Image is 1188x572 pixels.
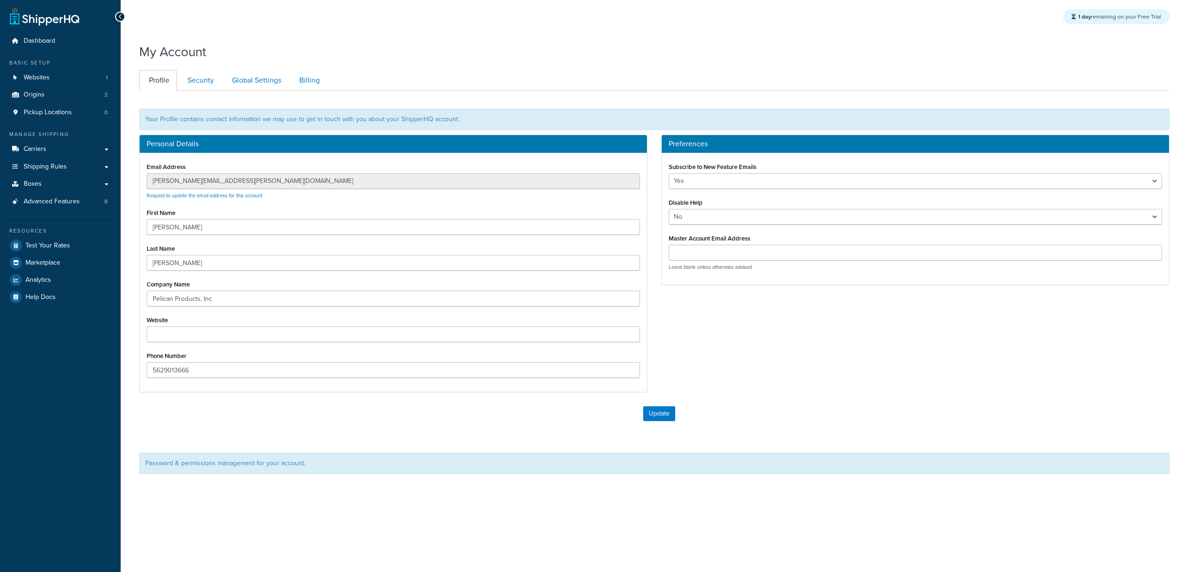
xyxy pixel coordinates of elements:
[669,264,1162,271] p: Leave blank unless otherwise advised
[290,70,327,91] a: Billing
[669,163,756,170] label: Subscribe to New Feature Emails
[1063,9,1169,24] div: remaining on your Free Trial
[139,70,177,91] a: Profile
[7,130,114,138] div: Manage Shipping
[147,163,186,170] label: Email Address
[7,272,114,288] a: Analytics
[7,104,114,121] a: Pickup Locations 0
[7,104,114,121] li: Pickup Locations
[7,237,114,254] a: Test Your Rates
[147,245,175,252] label: Last Name
[178,70,221,91] a: Security
[24,74,50,82] span: Websites
[147,352,187,359] label: Phone Number
[26,293,56,301] span: Help Docs
[7,69,114,86] a: Websites 1
[10,7,79,26] a: ShipperHQ Home
[7,59,114,67] div: Basic Setup
[7,175,114,193] a: Boxes
[7,193,114,210] li: Advanced Features
[7,289,114,305] a: Help Docs
[24,198,80,206] span: Advanced Features
[139,43,206,61] h1: My Account
[26,259,60,267] span: Marketplace
[147,317,168,324] label: Website
[24,145,46,153] span: Carriers
[7,158,114,175] a: Shipping Rules
[7,193,114,210] a: Advanced Features 8
[104,198,108,206] span: 8
[669,235,750,242] label: Master Account Email Address
[24,180,42,188] span: Boxes
[26,242,70,250] span: Test Your Rates
[7,141,114,158] a: Carriers
[7,86,114,104] a: Origins 2
[24,109,72,117] span: Pickup Locations
[24,37,55,45] span: Dashboard
[7,254,114,271] a: Marketplace
[1078,13,1091,21] strong: 1 day
[669,140,1162,148] h3: Preferences
[26,276,51,284] span: Analytics
[24,91,45,99] span: Origins
[643,406,675,421] button: Update
[139,453,1169,474] div: Password & permissions management for your account.
[104,91,108,99] span: 2
[147,140,640,148] h3: Personal Details
[7,69,114,86] li: Websites
[139,109,1169,130] div: Your Profile contains contact information we may use to get in touch with you about your ShipperH...
[147,209,175,216] label: First Name
[24,163,67,171] span: Shipping Rules
[7,32,114,50] a: Dashboard
[669,199,703,206] label: Disable Help
[222,70,289,91] a: Global Settings
[147,192,262,199] a: Request to update the email address for this account
[7,86,114,104] li: Origins
[147,281,190,288] label: Company Name
[7,227,114,235] div: Resources
[106,74,108,82] span: 1
[104,109,108,117] span: 0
